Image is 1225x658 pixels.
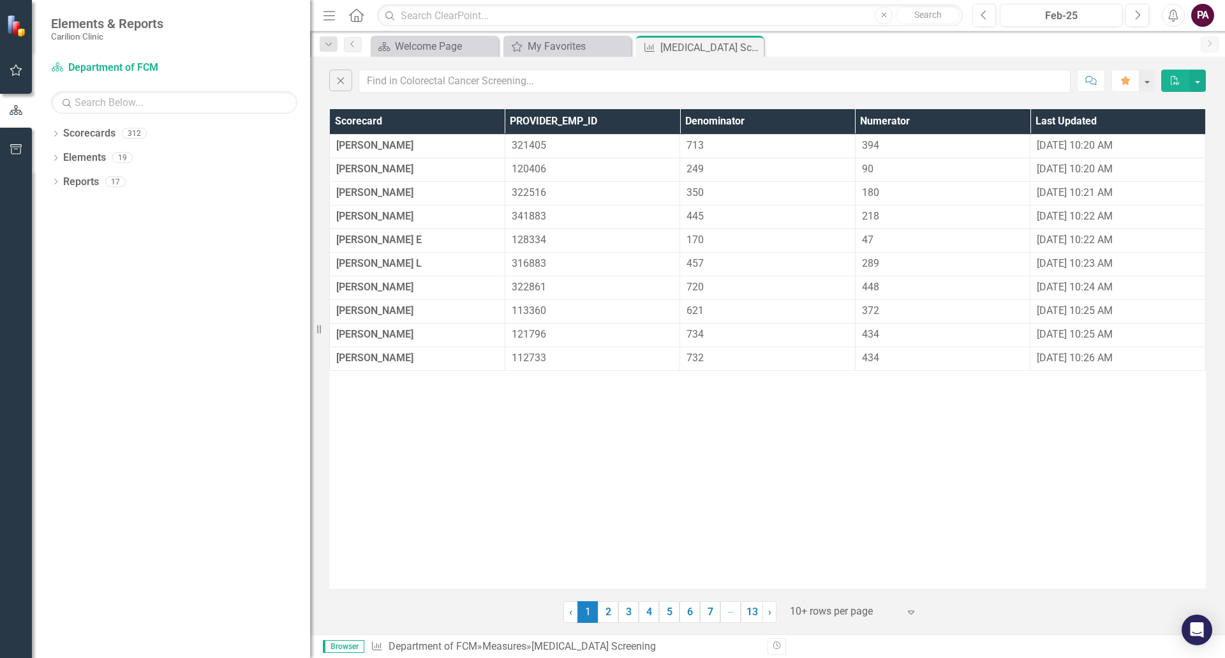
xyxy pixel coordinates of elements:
[336,352,413,364] span: [PERSON_NAME]
[1037,257,1199,271] div: [DATE] 10:23 AM
[512,352,546,364] span: 112733
[862,281,879,293] span: 448
[6,15,29,37] img: ClearPoint Strategy
[512,210,546,222] span: 341883
[336,139,413,151] span: [PERSON_NAME]
[336,210,413,222] span: [PERSON_NAME]
[105,176,126,187] div: 17
[482,640,526,652] a: Measures
[687,304,704,317] span: 621
[862,234,873,246] span: 47
[1191,4,1214,27] button: PA
[862,304,879,317] span: 372
[512,281,546,293] span: 322861
[862,328,879,340] span: 434
[862,139,879,151] span: 394
[395,38,495,54] div: Welcome Page
[359,70,1071,93] input: Find in Colorectal Cancer Screening...
[389,640,477,652] a: Department of FCM
[512,139,546,151] span: 321405
[336,163,413,175] span: [PERSON_NAME]
[1037,186,1199,200] div: [DATE] 10:21 AM
[336,281,413,293] span: [PERSON_NAME]
[336,328,413,340] span: [PERSON_NAME]
[598,601,618,623] a: 2
[862,186,879,198] span: 180
[862,210,879,222] span: 218
[512,328,546,340] span: 121796
[512,186,546,198] span: 322516
[1037,327,1199,342] div: [DATE] 10:25 AM
[51,31,163,41] small: Carilion Clinic
[687,163,704,175] span: 249
[862,257,879,269] span: 289
[1004,8,1118,24] div: Feb-25
[531,640,656,652] div: [MEDICAL_DATA] Screening
[741,601,763,623] a: 13
[1037,304,1199,318] div: [DATE] 10:25 AM
[687,328,704,340] span: 734
[659,601,679,623] a: 5
[687,186,704,198] span: 350
[336,186,413,198] span: [PERSON_NAME]
[1182,615,1212,645] div: Open Intercom Messenger
[687,139,704,151] span: 713
[63,126,115,141] a: Scorecards
[512,163,546,175] span: 120406
[1037,209,1199,224] div: [DATE] 10:22 AM
[1037,138,1199,153] div: [DATE] 10:20 AM
[569,606,572,618] span: ‹
[371,639,758,654] div: » »
[336,257,422,269] span: [PERSON_NAME] L
[1037,233,1199,248] div: [DATE] 10:22 AM
[639,601,659,623] a: 4
[896,6,960,24] button: Search
[679,601,700,623] a: 6
[1037,351,1199,366] div: [DATE] 10:26 AM
[112,153,133,163] div: 19
[51,16,163,31] span: Elements & Reports
[512,257,546,269] span: 316883
[862,352,879,364] span: 434
[507,38,628,54] a: My Favorites
[660,40,761,56] div: [MEDICAL_DATA] Screening
[577,601,598,623] span: 1
[374,38,495,54] a: Welcome Page
[687,234,704,246] span: 170
[336,234,422,246] span: [PERSON_NAME] E
[51,91,297,114] input: Search Below...
[63,151,106,165] a: Elements
[862,163,873,175] span: 90
[122,128,147,139] div: 312
[700,601,720,623] a: 7
[51,61,211,75] a: Department of FCM
[687,352,704,364] span: 732
[336,304,413,317] span: [PERSON_NAME]
[1000,4,1122,27] button: Feb-25
[687,210,704,222] span: 445
[1037,162,1199,177] div: [DATE] 10:20 AM
[512,234,546,246] span: 128334
[1037,280,1199,295] div: [DATE] 10:24 AM
[687,281,704,293] span: 720
[528,38,628,54] div: My Favorites
[377,4,963,27] input: Search ClearPoint...
[914,10,942,20] span: Search
[618,601,639,623] a: 3
[63,175,99,190] a: Reports
[323,640,364,653] span: Browser
[687,257,704,269] span: 457
[768,606,771,618] span: ›
[512,304,546,317] span: 113360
